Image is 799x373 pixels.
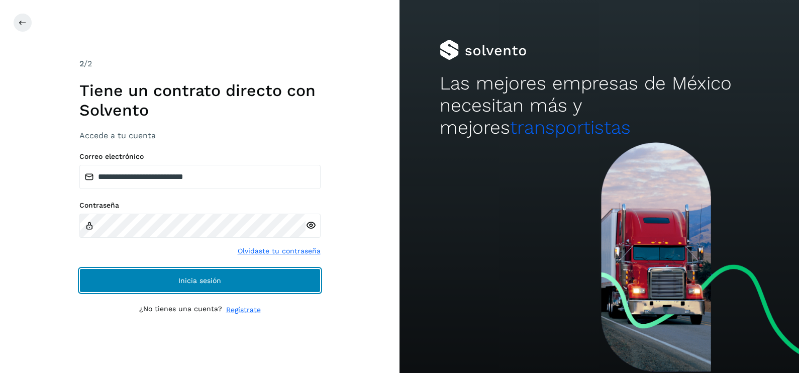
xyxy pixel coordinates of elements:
label: Correo electrónico [79,152,321,161]
h3: Accede a tu cuenta [79,131,321,140]
span: 2 [79,59,84,68]
button: Inicia sesión [79,268,321,293]
span: transportistas [510,117,631,138]
h1: Tiene un contrato directo con Solvento [79,81,321,120]
h2: Las mejores empresas de México necesitan más y mejores [440,72,759,139]
span: Inicia sesión [178,277,221,284]
a: Regístrate [226,305,261,315]
div: /2 [79,58,321,70]
a: Olvidaste tu contraseña [238,246,321,256]
label: Contraseña [79,201,321,210]
p: ¿No tienes una cuenta? [139,305,222,315]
